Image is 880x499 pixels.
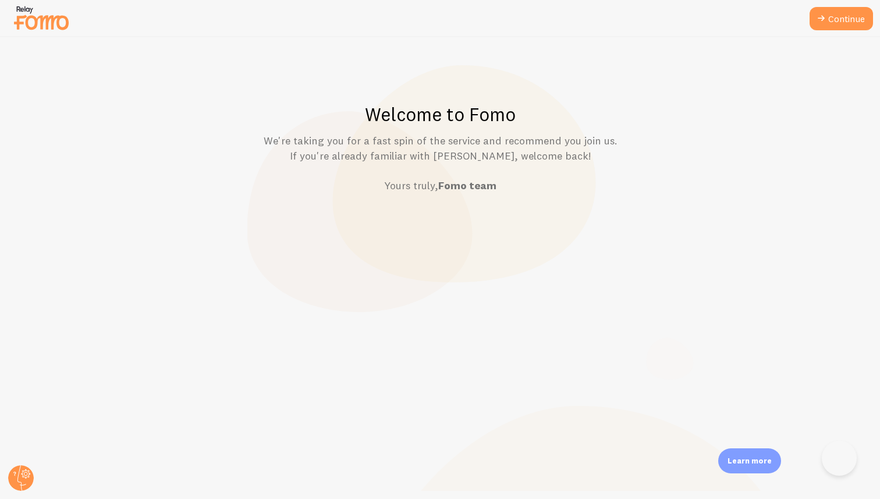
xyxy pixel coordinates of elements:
h1: Welcome to Fomo [29,102,852,126]
p: Learn more [728,455,772,466]
strong: Fomo team [438,179,496,192]
img: fomo-relay-logo-orange.svg [12,3,70,33]
iframe: Help Scout Beacon - Open [822,441,857,476]
p: We're taking you for a fast spin of the service and recommend you join us. If you're already fami... [29,133,852,193]
div: Learn more [718,448,781,473]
